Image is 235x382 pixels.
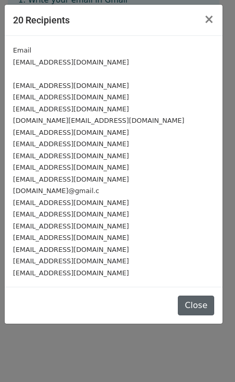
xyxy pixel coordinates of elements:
small: [EMAIL_ADDRESS][DOMAIN_NAME] [13,140,129,148]
small: [EMAIL_ADDRESS][DOMAIN_NAME] [13,234,129,241]
small: Email [13,46,31,54]
h5: 20 Recipients [13,13,70,27]
iframe: Chat Widget [183,332,235,382]
small: [EMAIL_ADDRESS][DOMAIN_NAME] [13,129,129,136]
small: [EMAIL_ADDRESS][DOMAIN_NAME] [13,175,129,183]
small: [EMAIL_ADDRESS][DOMAIN_NAME] [13,210,129,218]
small: [DOMAIN_NAME][EMAIL_ADDRESS][DOMAIN_NAME] [13,117,184,124]
small: [DOMAIN_NAME]@gmail.c [13,187,99,195]
button: Close [178,296,214,315]
small: [EMAIL_ADDRESS][DOMAIN_NAME] [13,152,129,160]
small: [EMAIL_ADDRESS][DOMAIN_NAME] [13,105,129,113]
small: [EMAIL_ADDRESS][DOMAIN_NAME] [13,82,129,90]
small: [EMAIL_ADDRESS][DOMAIN_NAME] [13,246,129,253]
span: × [204,12,214,27]
small: [EMAIL_ADDRESS][DOMAIN_NAME] [13,58,129,66]
small: [EMAIL_ADDRESS][DOMAIN_NAME] [13,257,129,265]
small: [EMAIL_ADDRESS][DOMAIN_NAME] [13,222,129,230]
small: [EMAIL_ADDRESS][DOMAIN_NAME] [13,93,129,101]
small: [EMAIL_ADDRESS][DOMAIN_NAME] [13,163,129,171]
div: Tiện ích trò chuyện [183,332,235,382]
button: Close [195,5,223,34]
small: [EMAIL_ADDRESS][DOMAIN_NAME] [13,199,129,207]
small: [EMAIL_ADDRESS][DOMAIN_NAME] [13,269,129,277]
